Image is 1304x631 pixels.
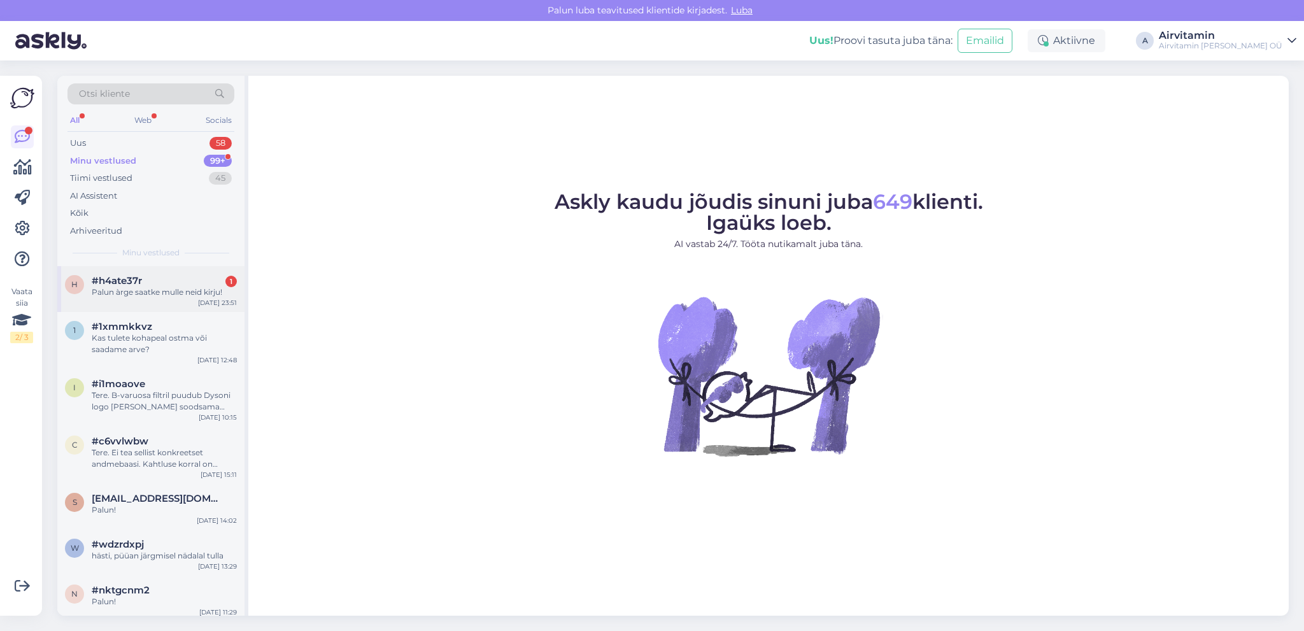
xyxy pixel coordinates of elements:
div: [DATE] 12:48 [197,355,237,365]
div: [DATE] 14:02 [197,516,237,525]
span: #c6vvlwbw [92,436,148,447]
div: AI Assistent [70,190,117,202]
b: Uus! [809,34,833,46]
div: [DATE] 10:15 [199,413,237,422]
span: n [71,589,78,599]
span: #wdzrdxpj [92,539,144,550]
div: 58 [209,137,232,150]
div: 45 [209,172,232,185]
span: #1xmmkkvz [92,321,152,332]
span: Otsi kliente [79,87,130,101]
div: Airvitamin [1159,31,1282,41]
div: Kõik [70,207,89,220]
div: A [1136,32,1154,50]
div: Aktiivne [1028,29,1105,52]
div: Tere. B-varuosa filtril puudub Dysoni logo [PERSON_NAME] soodsama hinnaga. [92,390,237,413]
p: AI vastab 24/7. Tööta nutikamalt juba täna. [555,238,983,251]
div: 2 / 3 [10,332,33,343]
div: Palun! [92,504,237,516]
div: [DATE] 15:11 [201,470,237,479]
div: hästi, püüan järgmisel nädalal tulla [92,550,237,562]
div: Minu vestlused [70,155,136,167]
div: 99+ [204,155,232,167]
span: s [73,497,77,507]
div: All [67,112,82,129]
span: 1 [73,325,76,335]
span: Minu vestlused [122,247,180,259]
button: Emailid [958,29,1012,53]
div: [DATE] 13:29 [198,562,237,571]
span: h [71,280,78,289]
div: [DATE] 23:51 [198,298,237,308]
span: #h4ate37r [92,275,142,287]
span: Askly kaudu jõudis sinuni juba klienti. Igaüks loeb. [555,189,983,235]
img: No Chat active [654,261,883,490]
span: #nktgcnm2 [92,585,150,596]
a: AirvitaminAirvitamin [PERSON_NAME] OÜ [1159,31,1296,51]
div: Arhiveeritud [70,225,122,238]
div: [DATE] 11:29 [199,607,237,617]
div: Tiimi vestlused [70,172,132,185]
div: Web [132,112,154,129]
div: 1 [225,276,237,287]
span: Luba [727,4,756,16]
span: i [73,383,76,392]
span: 649 [873,189,912,214]
div: Tere. Ei tea sellist konkreetset andmebaasi. Kahtluse korral on võimalik võrrelda originaaltootega. [92,447,237,470]
div: Palun àrge saatke mulle neid kirju! [92,287,237,298]
div: Uus [70,137,86,150]
div: Airvitamin [PERSON_NAME] OÜ [1159,41,1282,51]
span: c [72,440,78,450]
span: sanderlaas37@gmail.com [92,493,224,504]
div: Kas tulete kohapeal ostma või saadame arve? [92,332,237,355]
img: Askly Logo [10,86,34,110]
div: Vaata siia [10,286,33,343]
span: #i1moaove [92,378,145,390]
div: Palun! [92,596,237,607]
div: Socials [203,112,234,129]
span: w [71,543,79,553]
div: Proovi tasuta juba täna: [809,33,953,48]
